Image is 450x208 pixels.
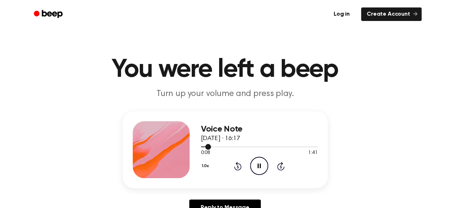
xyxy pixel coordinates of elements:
[327,6,357,22] a: Log in
[43,57,407,82] h1: You were left a beep
[361,7,422,21] a: Create Account
[201,149,210,157] span: 0:08
[89,88,362,100] p: Turn up your volume and press play.
[308,149,317,157] span: 1:41
[201,135,240,142] span: [DATE] · 16:17
[201,160,212,172] button: 1.0x
[29,7,69,21] a: Beep
[201,124,318,134] h3: Voice Note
